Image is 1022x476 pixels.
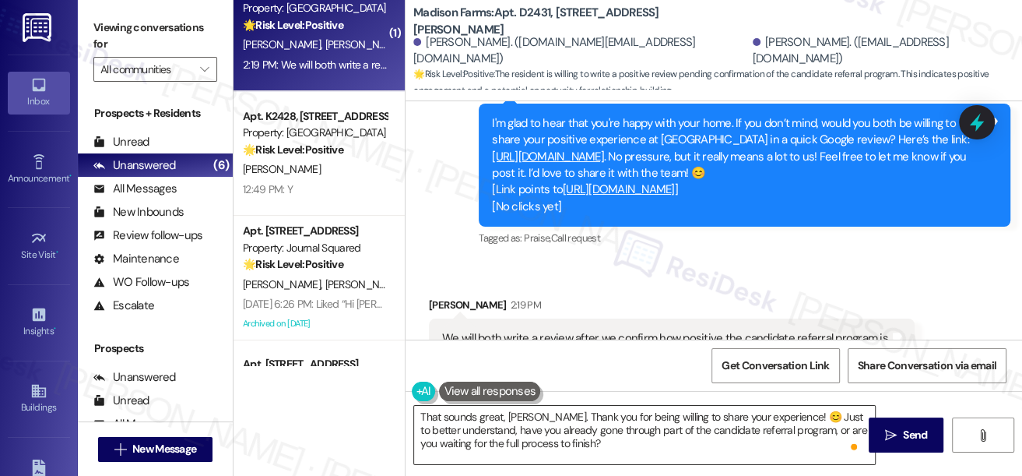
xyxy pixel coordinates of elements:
[413,66,1022,100] span: : The resident is willing to write a positive review pending confirmation of the candidate referr...
[413,5,725,38] b: Madison Farms: Apt. D2431, [STREET_ADDRESS][PERSON_NAME]
[325,37,403,51] span: [PERSON_NAME]
[243,18,343,32] strong: 🌟 Risk Level: Positive
[243,257,343,271] strong: 🌟 Risk Level: Positive
[93,274,189,291] div: WO Follow-ups
[442,330,890,347] div: We will both write a review after we confirm how positive the candidate referral program is.
[93,251,179,267] div: Maintenance
[93,416,177,432] div: All Messages
[78,340,233,357] div: Prospects
[243,277,325,291] span: [PERSON_NAME]
[132,441,196,457] span: New Message
[243,108,387,125] div: Apt. K2428, [STREET_ADDRESS][PERSON_NAME]
[492,115,985,216] div: I'm glad to hear that you're happy with your home. If you don’t mind, would you both be willing t...
[54,323,56,334] span: •
[98,437,213,462] button: New Message
[56,247,58,258] span: •
[93,181,177,197] div: All Messages
[243,223,387,239] div: Apt. [STREET_ADDRESS]
[479,227,1010,249] div: Tagged as:
[8,225,70,267] a: Site Visit •
[241,314,388,333] div: Archived on [DATE]
[869,418,944,453] button: Send
[413,68,493,80] strong: 🌟 Risk Level: Positive
[429,297,915,319] div: [PERSON_NAME]
[885,429,897,442] i: 
[413,34,749,68] div: [PERSON_NAME]. ([DOMAIN_NAME][EMAIL_ADDRESS][DOMAIN_NAME])
[551,231,600,245] span: Call request
[848,348,1006,383] button: Share Conversation via email
[243,58,690,72] div: 2:19 PM: We will both write a review after we confirm how positive the candidate referral program...
[858,358,996,374] span: Share Conversation via email
[93,134,149,150] div: Unread
[200,63,209,76] i: 
[93,298,154,314] div: Escalate
[93,157,176,174] div: Unanswered
[507,297,541,313] div: 2:19 PM
[524,231,550,245] span: Praise ,
[243,162,321,176] span: [PERSON_NAME]
[325,277,403,291] span: [PERSON_NAME]
[209,153,233,178] div: (6)
[93,204,184,220] div: New Inbounds
[243,240,387,256] div: Property: Journal Squared
[492,149,604,164] a: [URL][DOMAIN_NAME]
[93,369,176,386] div: Unanswered
[243,37,325,51] span: [PERSON_NAME]
[711,348,839,383] button: Get Conversation Link
[23,13,54,42] img: ResiDesk Logo
[8,301,70,344] a: Insights •
[243,125,387,141] div: Property: [GEOGRAPHIC_DATA]
[903,427,927,443] span: Send
[243,143,343,157] strong: 🌟 Risk Level: Positive
[78,105,233,122] div: Prospects + Residents
[93,393,149,409] div: Unread
[563,182,675,197] a: [URL][DOMAIN_NAME]
[243,182,293,196] div: 12:49 PM: Y
[414,406,875,464] textarea: To enrich screen reader interactions, please activate Accessibility in Grammarly extension settings
[93,16,217,57] label: Viewing conversations for
[93,227,202,244] div: Review follow-ups
[100,57,192,82] input: All communities
[977,429,989,442] i: 
[8,378,70,420] a: Buildings
[243,356,387,372] div: Apt. [STREET_ADDRESS]
[722,358,829,374] span: Get Conversation Link
[114,443,126,456] i: 
[69,171,72,182] span: •
[243,297,615,311] div: [DATE] 6:26 PM: Liked “Hi [PERSON_NAME] and [PERSON_NAME]! Starting [DATE]…”
[753,34,1010,68] div: [PERSON_NAME]. ([EMAIL_ADDRESS][DOMAIN_NAME])
[8,72,70,114] a: Inbox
